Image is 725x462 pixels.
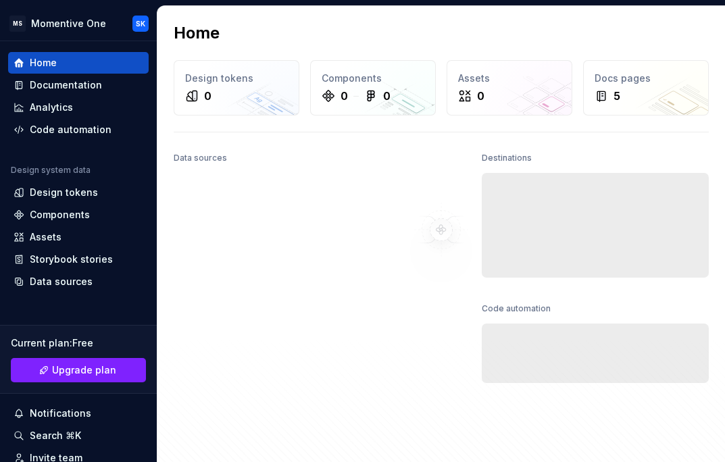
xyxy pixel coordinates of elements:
[8,249,149,270] a: Storybook stories
[482,299,551,318] div: Code automation
[322,72,424,85] div: Components
[458,72,561,85] div: Assets
[8,226,149,248] a: Assets
[8,425,149,446] button: Search ⌘K
[482,149,532,168] div: Destinations
[614,88,620,104] div: 5
[11,165,91,176] div: Design system data
[8,182,149,203] a: Design tokens
[204,88,211,104] div: 0
[8,119,149,140] a: Code automation
[30,101,73,114] div: Analytics
[30,275,93,288] div: Data sources
[11,336,146,350] div: Current plan : Free
[8,271,149,292] a: Data sources
[30,253,113,266] div: Storybook stories
[583,60,709,115] a: Docs pages5
[477,88,484,104] div: 0
[595,72,697,85] div: Docs pages
[174,22,220,44] h2: Home
[174,149,227,168] div: Data sources
[30,78,102,92] div: Documentation
[31,17,106,30] div: Momentive One
[383,88,391,104] div: 0
[3,9,154,38] button: MSMomentive OneSK
[310,60,436,115] a: Components00
[8,74,149,96] a: Documentation
[30,123,111,136] div: Code automation
[8,52,149,74] a: Home
[11,358,146,382] button: Upgrade plan
[52,363,116,377] span: Upgrade plan
[185,72,288,85] div: Design tokens
[447,60,572,115] a: Assets0
[30,208,90,222] div: Components
[30,230,61,244] div: Assets
[8,97,149,118] a: Analytics
[8,204,149,226] a: Components
[174,60,299,115] a: Design tokens0
[30,186,98,199] div: Design tokens
[30,429,81,442] div: Search ⌘K
[136,18,145,29] div: SK
[30,56,57,70] div: Home
[9,16,26,32] div: MS
[8,403,149,424] button: Notifications
[30,407,91,420] div: Notifications
[341,88,348,104] div: 0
